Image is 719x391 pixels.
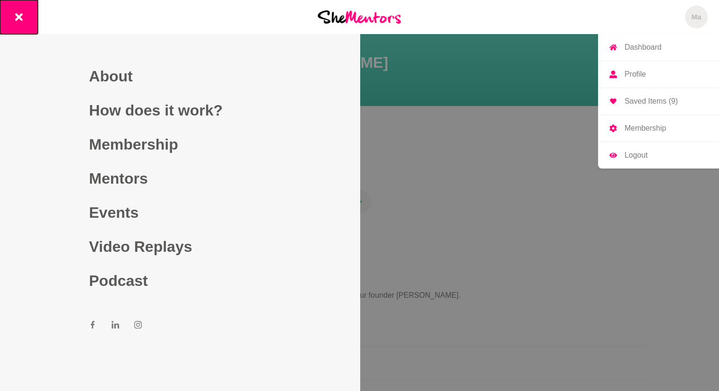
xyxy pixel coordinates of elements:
[89,93,270,127] a: How does it work?
[112,320,119,332] a: LinkedIn
[134,320,142,332] a: Instagram
[692,13,702,22] h5: Ma
[89,127,270,161] a: Membership
[624,71,646,78] p: Profile
[624,98,678,105] p: Saved Items (9)
[624,44,661,51] p: Dashboard
[624,151,648,159] p: Logout
[89,264,270,298] a: Podcast
[89,161,270,195] a: Mentors
[89,230,270,264] a: Video Replays
[624,124,666,132] p: Membership
[318,10,401,23] img: She Mentors Logo
[685,6,708,28] a: MaDashboardProfileSaved Items (9)MembershipLogout
[598,88,719,115] a: Saved Items (9)
[89,59,270,93] a: About
[89,195,270,230] a: Events
[598,34,719,61] a: Dashboard
[89,320,96,332] a: Facebook
[598,61,719,88] a: Profile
